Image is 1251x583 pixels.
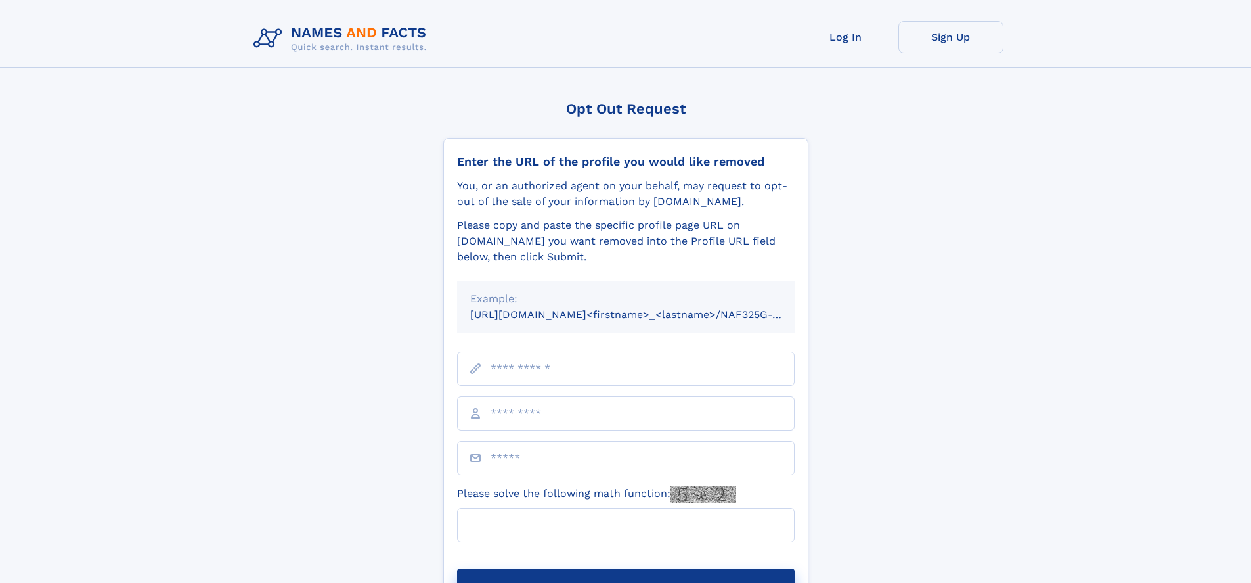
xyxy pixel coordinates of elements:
[248,21,437,57] img: Logo Names and Facts
[793,21,898,53] a: Log In
[457,486,736,503] label: Please solve the following math function:
[457,218,795,265] div: Please copy and paste the specific profile page URL on [DOMAIN_NAME] you want removed into the Pr...
[443,101,808,117] div: Opt Out Request
[470,291,781,307] div: Example:
[457,178,795,210] div: You, or an authorized agent on your behalf, may request to opt-out of the sale of your informatio...
[457,154,795,169] div: Enter the URL of the profile you would like removed
[470,308,820,321] small: [URL][DOMAIN_NAME]<firstname>_<lastname>/NAF325G-xxxxxxxx
[898,21,1003,53] a: Sign Up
